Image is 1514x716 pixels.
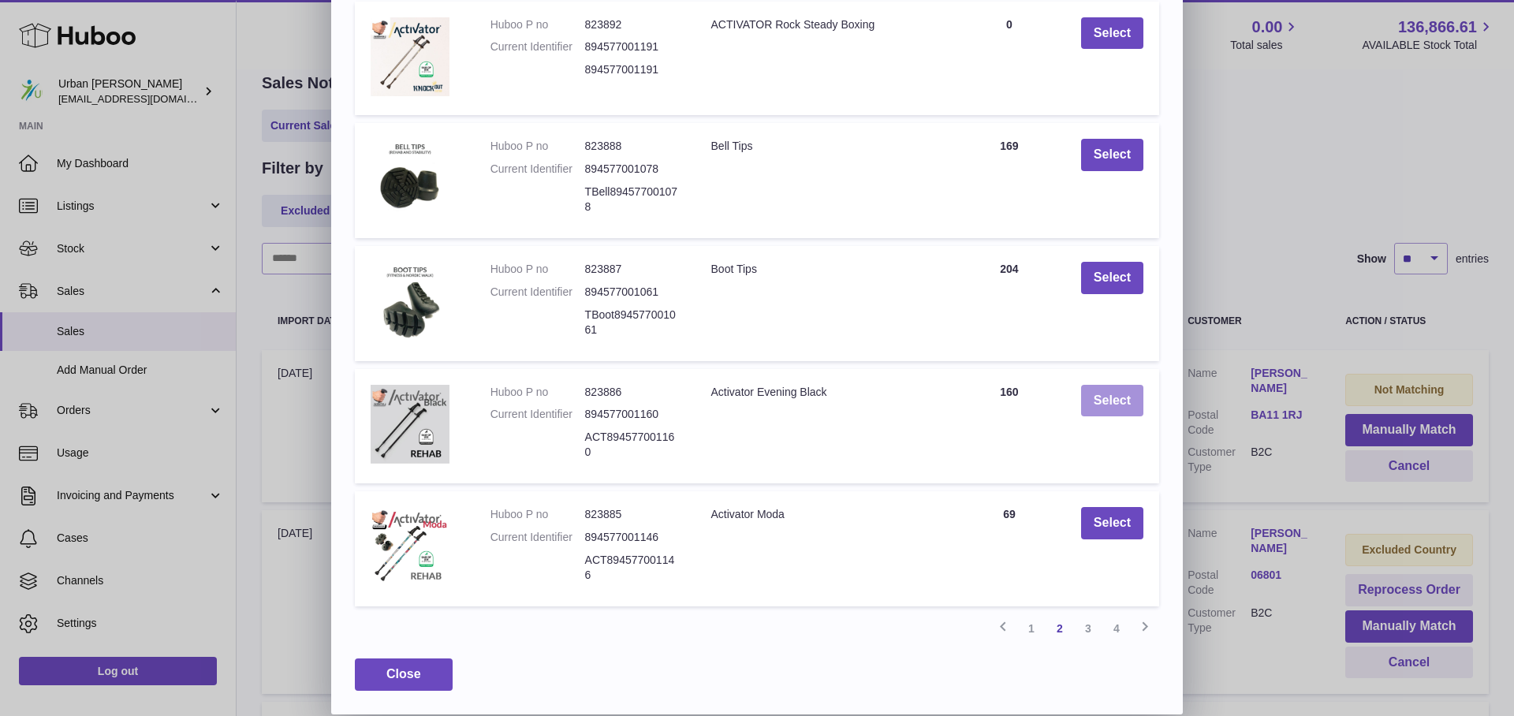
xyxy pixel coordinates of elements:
[711,262,938,277] div: Boot Tips
[386,667,421,681] span: Close
[585,285,680,300] dd: 894577001061
[371,17,449,96] img: ACTIVATOR Rock Steady Boxing
[490,530,585,545] dt: Current Identifier
[585,39,680,54] dd: 894577001191
[585,17,680,32] dd: 823892
[585,185,680,214] dd: TBell894577001078
[490,262,585,277] dt: Huboo P no
[490,39,585,54] dt: Current Identifier
[1074,614,1102,643] a: 3
[1081,17,1143,50] button: Select
[953,369,1065,484] td: 160
[585,530,680,545] dd: 894577001146
[371,139,449,218] img: Bell Tips
[1017,614,1046,643] a: 1
[953,2,1065,116] td: 0
[371,262,449,341] img: Boot Tips
[490,385,585,400] dt: Huboo P no
[585,62,680,77] dd: 894577001191
[585,262,680,277] dd: 823887
[490,407,585,422] dt: Current Identifier
[1081,385,1143,417] button: Select
[490,139,585,154] dt: Huboo P no
[953,123,1065,238] td: 169
[490,162,585,177] dt: Current Identifier
[711,17,938,32] div: ACTIVATOR Rock Steady Boxing
[585,407,680,422] dd: 894577001160
[490,507,585,522] dt: Huboo P no
[371,507,449,586] img: Activator Moda
[953,246,1065,361] td: 204
[953,491,1065,606] td: 69
[490,285,585,300] dt: Current Identifier
[371,385,449,464] img: Activator Evening Black
[585,553,680,583] dd: ACT894577001146
[585,507,680,522] dd: 823885
[1046,614,1074,643] a: 2
[585,162,680,177] dd: 894577001078
[711,385,938,400] div: Activator Evening Black
[1081,262,1143,294] button: Select
[711,507,938,522] div: Activator Moda
[1081,139,1143,171] button: Select
[585,308,680,337] dd: TBoot894577001061
[585,430,680,460] dd: ACT894577001160
[711,139,938,154] div: Bell Tips
[1081,507,1143,539] button: Select
[355,658,453,691] button: Close
[585,139,680,154] dd: 823888
[1102,614,1131,643] a: 4
[585,385,680,400] dd: 823886
[490,17,585,32] dt: Huboo P no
